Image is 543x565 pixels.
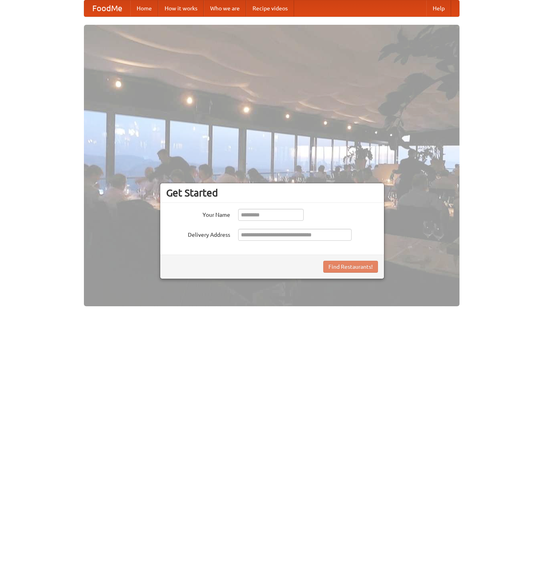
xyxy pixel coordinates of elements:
[158,0,204,16] a: How it works
[84,0,130,16] a: FoodMe
[204,0,246,16] a: Who we are
[323,261,378,273] button: Find Restaurants!
[166,209,230,219] label: Your Name
[246,0,294,16] a: Recipe videos
[166,187,378,199] h3: Get Started
[426,0,451,16] a: Help
[130,0,158,16] a: Home
[166,229,230,239] label: Delivery Address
